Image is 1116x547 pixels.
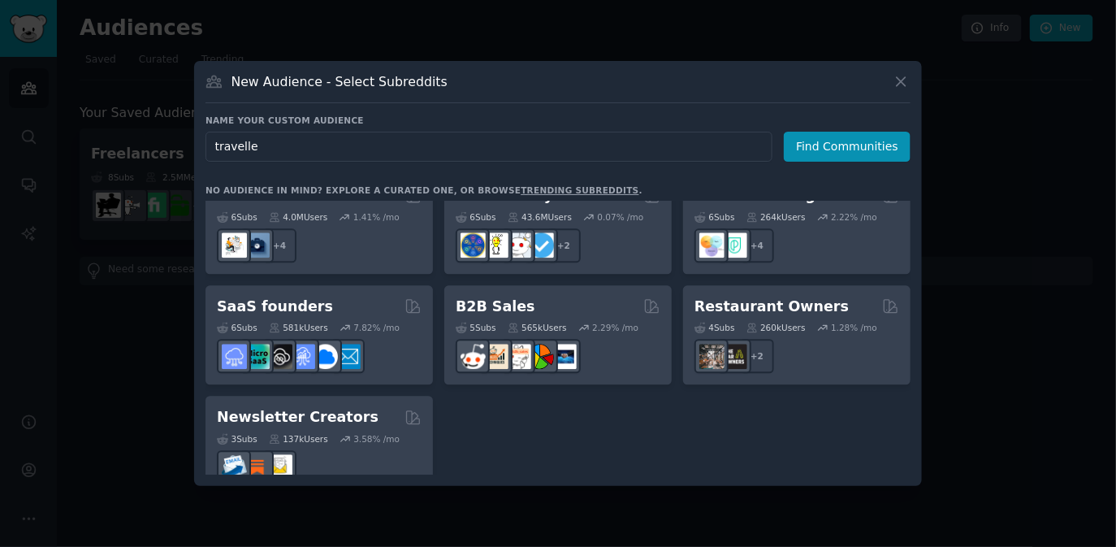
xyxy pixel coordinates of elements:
[831,211,877,223] div: 2.22 % /mo
[529,344,554,369] img: B2BSales
[222,344,247,369] img: SaaS
[694,211,735,223] div: 6 Sub s
[244,232,270,258] img: work
[335,344,361,369] img: SaaS_Email_Marketing
[699,232,725,258] img: ProductManagement
[222,454,247,480] img: Emailmarketing
[461,344,486,369] img: sales
[694,297,849,317] h2: Restaurant Owners
[831,322,877,333] div: 1.28 % /mo
[262,228,296,263] div: + 4
[483,232,508,258] img: lifehacks
[353,322,400,333] div: 7.82 % /mo
[217,211,257,223] div: 6 Sub s
[722,232,747,258] img: ProductMgmt
[456,297,535,317] h2: B2B Sales
[483,344,508,369] img: salestechniques
[508,322,567,333] div: 565k Users
[267,454,292,480] img: Newsletters
[313,344,338,369] img: B2BSaaS
[694,322,735,333] div: 4 Sub s
[269,322,328,333] div: 581k Users
[598,211,644,223] div: 0.07 % /mo
[244,454,270,480] img: Substack
[231,73,448,90] h3: New Audience - Select Subreddits
[746,211,806,223] div: 264k Users
[244,344,270,369] img: microsaas
[552,344,577,369] img: B_2_B_Selling_Tips
[205,115,911,126] h3: Name your custom audience
[508,211,572,223] div: 43.6M Users
[222,232,247,258] img: RemoteJobs
[784,132,911,162] button: Find Communities
[547,228,581,263] div: + 2
[353,211,400,223] div: 1.41 % /mo
[740,339,774,373] div: + 2
[506,344,531,369] img: b2b_sales
[456,322,496,333] div: 5 Sub s
[722,344,747,369] img: BarOwners
[456,211,496,223] div: 6 Sub s
[521,185,638,195] a: trending subreddits
[205,185,642,196] div: No audience in mind? Explore a curated one, or browse .
[461,232,486,258] img: LifeProTips
[699,344,725,369] img: restaurantowners
[592,322,638,333] div: 2.29 % /mo
[269,433,328,445] div: 137k Users
[217,433,257,445] div: 3 Sub s
[269,211,328,223] div: 4.0M Users
[746,322,806,333] div: 260k Users
[740,228,774,263] div: + 4
[217,407,378,428] h2: Newsletter Creators
[267,344,292,369] img: NoCodeSaaS
[353,433,400,445] div: 3.58 % /mo
[529,232,554,258] img: getdisciplined
[290,344,315,369] img: SaaSSales
[205,132,772,162] input: Pick a short name, like "Digital Marketers" or "Movie-Goers"
[506,232,531,258] img: productivity
[217,322,257,333] div: 6 Sub s
[217,297,333,317] h2: SaaS founders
